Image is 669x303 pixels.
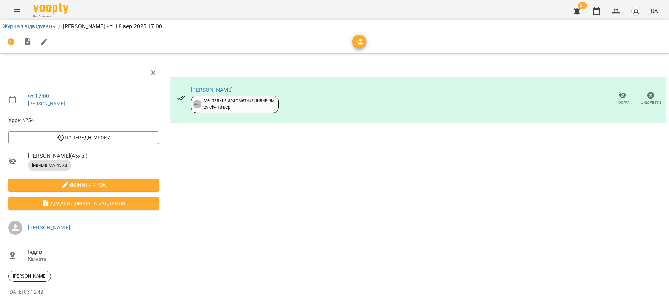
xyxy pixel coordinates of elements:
[648,5,661,17] button: UA
[631,6,641,16] img: avatar_s.png
[578,2,587,9] span: 24
[58,22,60,31] li: /
[8,3,25,20] button: Menu
[28,162,71,168] span: індивід МА 45 хв
[3,23,55,30] a: Журнал відвідувань
[608,89,637,108] button: Прогул
[616,99,630,105] span: Прогул
[28,93,49,99] a: чт , 17:00
[191,86,233,93] a: [PERSON_NAME]
[8,289,159,296] p: [DATE] 03:12:42
[641,99,661,105] span: Скасувати
[8,179,159,191] button: Змінити урок
[8,197,159,210] button: Додати домашнє завдання
[3,22,666,31] nav: breadcrumb
[14,134,153,142] span: Попередні уроки
[28,152,159,160] span: [PERSON_NAME] ( 45 хв. )
[14,199,153,207] span: Додати домашнє завдання
[8,116,159,124] span: Урок №54
[637,89,665,108] button: Скасувати
[8,271,51,282] div: [PERSON_NAME]
[63,22,162,31] p: [PERSON_NAME] чт, 18 вер 2025 17:00
[8,131,159,144] button: Попередні уроки
[33,14,68,19] span: For Business
[14,181,153,189] span: Змінити урок
[203,98,274,111] div: Ментальна арифметика: Індив 9м 29 січ - 18 вер
[28,224,70,231] a: [PERSON_NAME]
[33,3,68,14] img: Voopty Logo
[9,273,51,279] span: [PERSON_NAME]
[28,256,159,263] p: Кімната
[651,7,658,15] span: UA
[193,100,201,108] div: 47
[28,101,65,106] a: [PERSON_NAME]
[28,248,159,256] span: Індив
